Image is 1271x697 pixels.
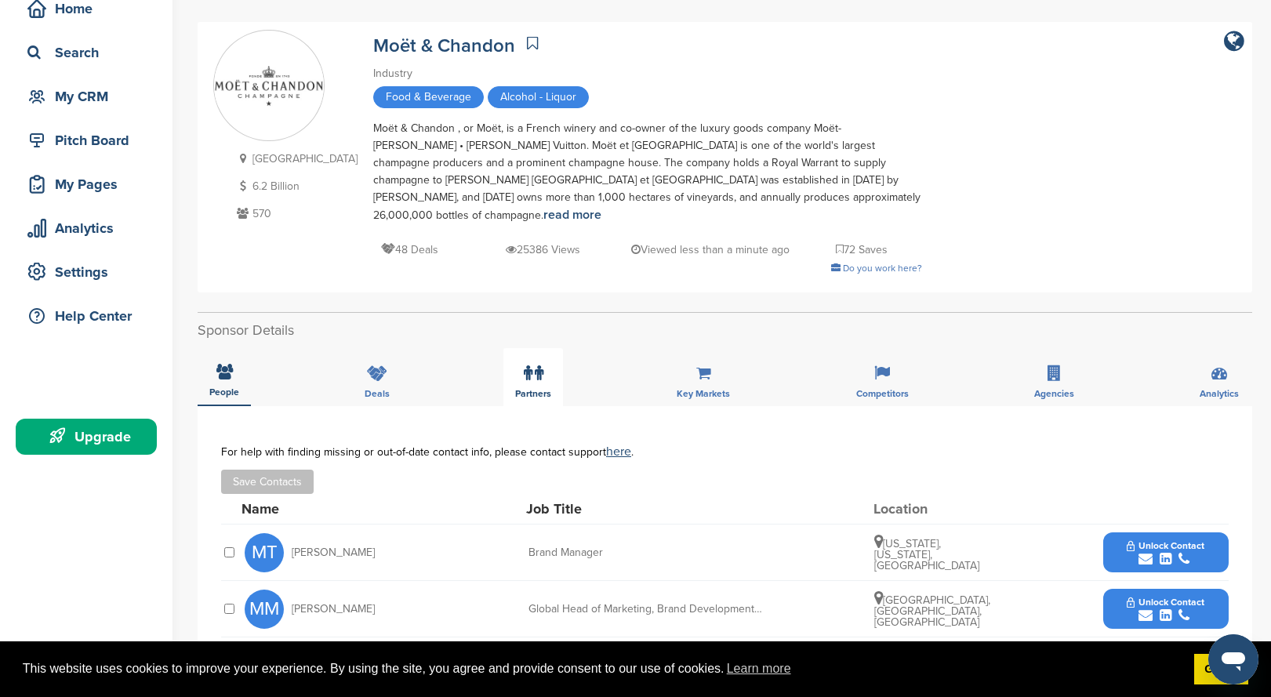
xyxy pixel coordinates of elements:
[23,657,1182,681] span: This website uses cookies to improve your experience. By using the site, you agree and provide co...
[606,444,631,459] a: here
[1127,597,1204,608] span: Unlock Contact
[1208,634,1258,684] iframe: Schaltfläche zum Öffnen des Messaging-Fensters
[373,65,922,82] div: Industry
[209,387,239,397] span: People
[836,240,888,260] p: 72 Saves
[24,214,157,242] div: Analytics
[373,86,484,108] span: Food & Beverage
[292,604,375,615] span: [PERSON_NAME]
[488,86,589,108] span: Alcohol - Liquor
[24,126,157,154] div: Pitch Board
[16,210,157,246] a: Analytics
[365,389,390,398] span: Deals
[1108,586,1223,633] button: Unlock Contact
[373,120,922,224] div: Moët & Chandon , or Moët, is a French winery and co-owner of the luxury goods company Moët-[PERSO...
[24,170,157,198] div: My Pages
[233,204,358,223] p: 570
[16,254,157,290] a: Settings
[16,78,157,114] a: My CRM
[1034,389,1074,398] span: Agencies
[221,470,314,494] button: Save Contacts
[241,502,414,516] div: Name
[16,34,157,71] a: Search
[214,65,324,107] img: Sponsorpitch & Moët & Chandon
[245,590,284,629] span: MM
[724,657,793,681] a: learn more about cookies
[233,176,358,196] p: 6.2 Billion
[1200,389,1239,398] span: Analytics
[631,240,790,260] p: Viewed less than a minute ago
[874,594,990,629] span: [GEOGRAPHIC_DATA], [GEOGRAPHIC_DATA], [GEOGRAPHIC_DATA]
[506,240,580,260] p: 25386 Views
[16,419,157,455] a: Upgrade
[16,122,157,158] a: Pitch Board
[373,34,515,57] a: Moët & Chandon
[1108,529,1223,576] button: Unlock Contact
[526,502,761,516] div: Job Title
[1224,30,1244,53] a: company link
[24,423,157,451] div: Upgrade
[515,389,551,398] span: Partners
[874,537,979,572] span: [US_STATE], [US_STATE], [GEOGRAPHIC_DATA]
[245,533,284,572] span: MT
[16,298,157,334] a: Help Center
[292,547,375,558] span: [PERSON_NAME]
[528,547,764,558] div: Brand Manager
[873,502,991,516] div: Location
[1127,540,1204,551] span: Unlock Contact
[831,263,922,274] a: Do you work here?
[843,263,922,274] span: Do you work here?
[221,445,1229,458] div: For help with finding missing or out-of-date contact info, please contact support .
[24,82,157,111] div: My CRM
[1194,654,1248,685] a: dismiss cookie message
[856,389,909,398] span: Competitors
[543,207,601,223] a: read more
[198,320,1252,341] h2: Sponsor Details
[24,258,157,286] div: Settings
[233,149,358,169] p: [GEOGRAPHIC_DATA]
[16,166,157,202] a: My Pages
[528,604,764,615] div: Global Head of Marketing, Brand Development & Innovation
[24,38,157,67] div: Search
[24,302,157,330] div: Help Center
[677,389,730,398] span: Key Markets
[381,240,438,260] p: 48 Deals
